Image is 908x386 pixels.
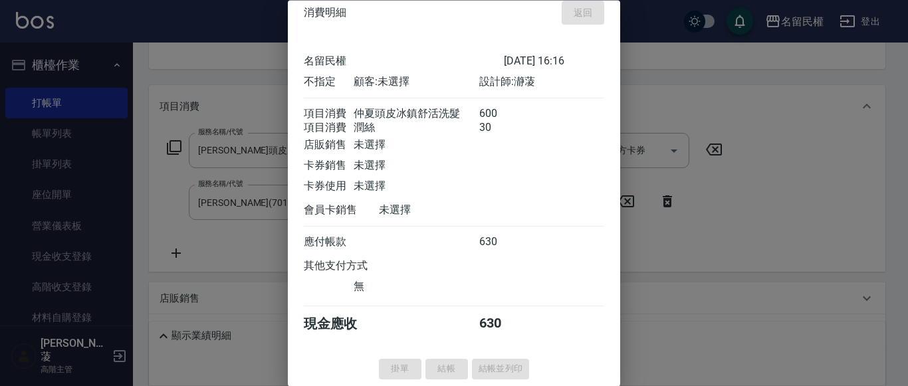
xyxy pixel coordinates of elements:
[479,316,529,334] div: 630
[304,55,504,69] div: 名留民權
[304,316,379,334] div: 現金應收
[304,76,354,90] div: 不指定
[354,76,479,90] div: 顧客: 未選擇
[354,180,479,194] div: 未選擇
[304,180,354,194] div: 卡券使用
[304,260,404,274] div: 其他支付方式
[354,159,479,173] div: 未選擇
[304,159,354,173] div: 卡券銷售
[354,280,479,294] div: 無
[479,236,529,250] div: 630
[479,122,529,136] div: 30
[479,108,529,122] div: 600
[304,236,354,250] div: 應付帳款
[304,6,346,19] span: 消費明細
[379,204,504,218] div: 未選擇
[354,122,479,136] div: 潤絲
[304,139,354,153] div: 店販銷售
[504,55,604,69] div: [DATE] 16:16
[304,108,354,122] div: 項目消費
[354,108,479,122] div: 仲夏頭皮冰鎮舒活洗髮
[479,76,604,90] div: 設計師: 瀞蓤
[304,204,379,218] div: 會員卡銷售
[354,139,479,153] div: 未選擇
[304,122,354,136] div: 項目消費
